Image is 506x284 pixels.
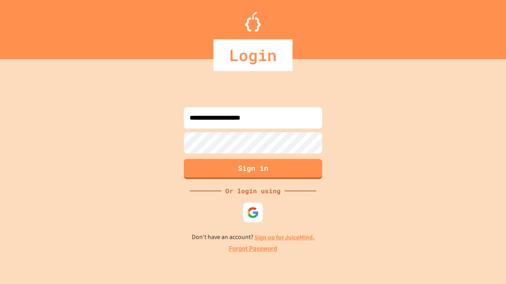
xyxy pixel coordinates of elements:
a: Sign up for JuiceMind. [255,233,315,241]
img: Logo.svg [245,12,261,32]
p: Don't have an account? [192,232,315,242]
a: Forgot Password [229,244,277,254]
div: Login [213,39,293,71]
button: Sign in [184,159,322,179]
div: Or login using [221,186,285,196]
img: google-icon.svg [247,207,259,219]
